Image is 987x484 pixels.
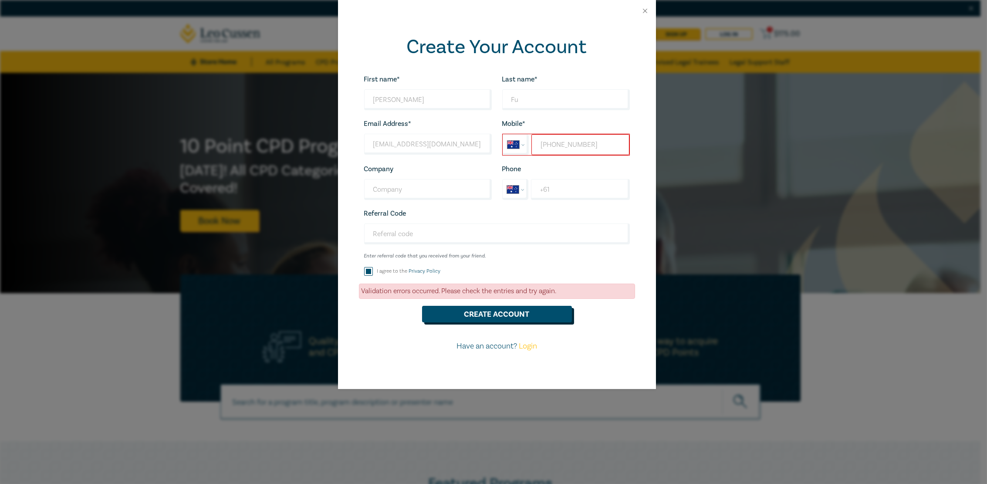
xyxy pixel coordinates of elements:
button: Create Account [422,306,572,322]
label: First name* [364,75,400,83]
input: Enter Mobile number [531,134,629,155]
p: Have an account? [359,341,635,352]
input: Your email [364,134,492,155]
label: Company [364,165,394,173]
input: Enter phone number [531,179,629,200]
a: Login [519,341,537,351]
h2: Create Your Account [364,36,630,58]
div: Validation errors occurred. Please check the entries and try again. [359,284,635,299]
input: Last name* [502,89,630,110]
a: Privacy Policy [409,268,441,274]
label: Phone [502,165,521,173]
button: Close [641,7,649,15]
small: Enter referral code that you received from your friend. [364,253,630,259]
input: Referral code [364,223,630,244]
label: Mobile* [502,120,526,128]
label: Email Address* [364,120,412,128]
input: First name* [364,89,492,110]
label: Last name* [502,75,538,83]
label: Referral Code [364,210,406,217]
input: Company [364,179,492,200]
label: I agree to the [377,267,441,275]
